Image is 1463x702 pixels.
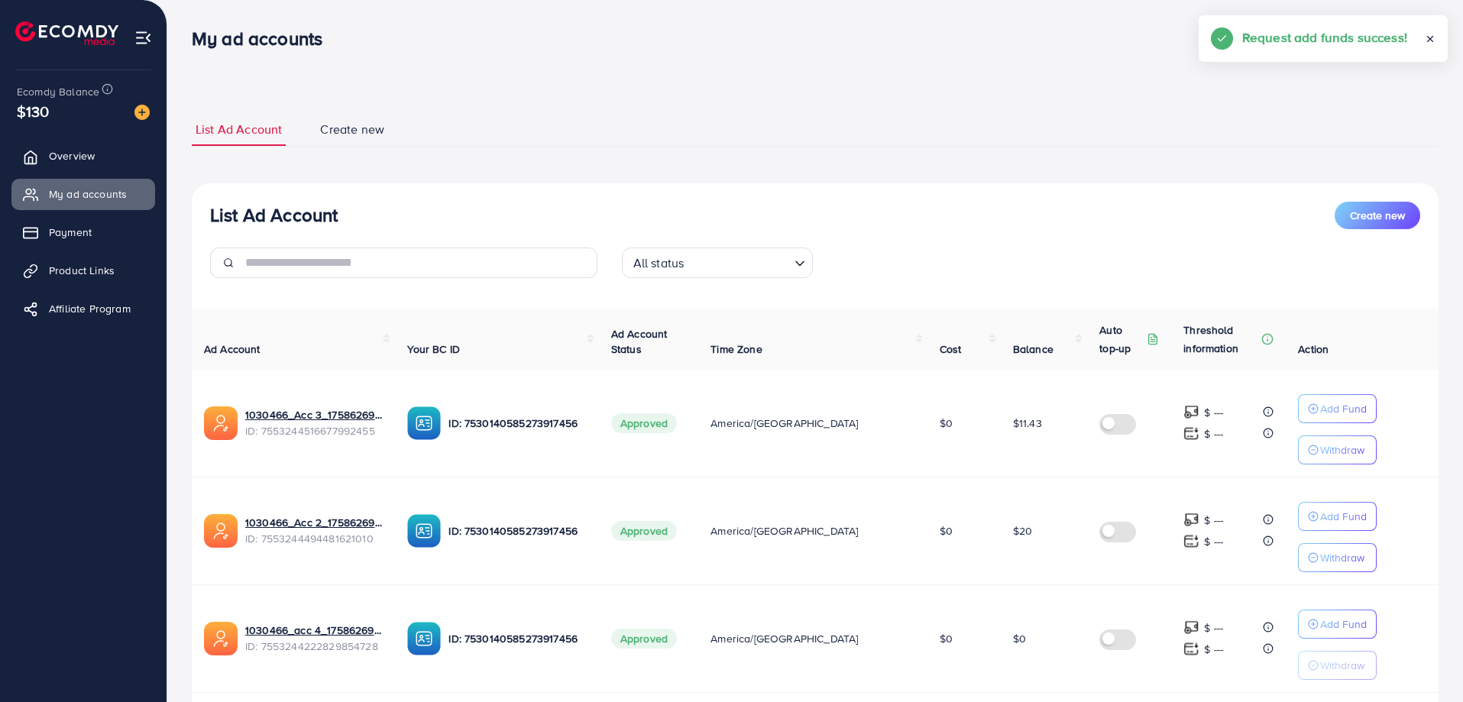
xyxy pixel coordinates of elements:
span: Action [1298,341,1329,357]
button: Create new [1335,202,1420,229]
span: Approved [611,413,677,433]
img: ic-ads-acc.e4c84228.svg [204,514,238,548]
img: ic-ba-acc.ded83a64.svg [407,514,441,548]
span: $20 [1013,523,1032,539]
img: top-up amount [1183,404,1199,420]
p: Add Fund [1320,400,1367,418]
span: America/[GEOGRAPHIC_DATA] [710,523,858,539]
span: ID: 7553244222829854728 [245,639,383,654]
button: Withdraw [1298,651,1377,680]
a: Product Links [11,255,155,286]
img: top-up amount [1183,512,1199,528]
span: Affiliate Program [49,301,131,316]
p: Add Fund [1320,615,1367,633]
img: logo [15,21,118,45]
img: top-up amount [1183,425,1199,442]
span: Cost [940,341,962,357]
span: $0 [940,416,953,431]
input: Search for option [688,249,788,274]
a: 1030466_acc 4_1758626993631 [245,623,383,638]
a: 1030466_Acc 2_1758626929952 [245,515,383,530]
div: <span class='underline'>1030466_acc 4_1758626993631</span></br>7553244222829854728 [245,623,383,654]
p: $ --- [1204,403,1223,422]
span: Time Zone [710,341,762,357]
span: All status [630,252,688,274]
img: ic-ads-acc.e4c84228.svg [204,406,238,440]
a: Overview [11,141,155,171]
p: Add Fund [1320,507,1367,526]
span: Your BC ID [407,341,460,357]
a: 1030466_Acc 3_1758626967116 [245,407,383,422]
img: ic-ads-acc.e4c84228.svg [204,622,238,655]
img: menu [134,29,152,47]
button: Withdraw [1298,543,1377,572]
button: Withdraw [1298,435,1377,464]
span: $11.43 [1013,416,1042,431]
p: $ --- [1204,640,1223,658]
a: Affiliate Program [11,293,155,324]
a: My ad accounts [11,179,155,209]
p: $ --- [1204,425,1223,443]
span: Create new [320,121,384,138]
span: $0 [940,523,953,539]
span: Balance [1013,341,1054,357]
h5: Request add funds success! [1242,27,1407,47]
span: Payment [49,225,92,240]
a: Payment [11,217,155,247]
img: ic-ba-acc.ded83a64.svg [407,406,441,440]
span: America/[GEOGRAPHIC_DATA] [710,631,858,646]
span: $0 [940,631,953,646]
div: <span class='underline'>1030466_Acc 3_1758626967116</span></br>7553244516677992455 [245,407,383,438]
span: $130 [16,92,50,131]
h3: List Ad Account [210,204,338,226]
span: Ecomdy Balance [17,84,99,99]
p: ID: 7530140585273917456 [448,414,586,432]
img: top-up amount [1183,620,1199,636]
button: Add Fund [1298,394,1377,423]
div: Search for option [622,247,813,278]
span: Create new [1350,208,1405,223]
span: Approved [611,629,677,649]
h3: My ad accounts [192,27,335,50]
span: Overview [49,148,95,163]
span: Ad Account [204,341,261,357]
div: <span class='underline'>1030466_Acc 2_1758626929952</span></br>7553244494481621010 [245,515,383,546]
span: Approved [611,521,677,541]
img: top-up amount [1183,641,1199,657]
span: ID: 7553244516677992455 [245,423,383,438]
p: $ --- [1204,511,1223,529]
button: Add Fund [1298,502,1377,531]
img: image [134,105,150,120]
p: Threshold information [1183,321,1258,357]
span: Ad Account Status [611,326,668,357]
span: ID: 7553244494481621010 [245,531,383,546]
iframe: Chat [1398,633,1452,691]
p: Withdraw [1320,548,1364,567]
span: $0 [1013,631,1026,646]
img: top-up amount [1183,533,1199,549]
p: $ --- [1204,532,1223,551]
p: ID: 7530140585273917456 [448,522,586,540]
p: Auto top-up [1099,321,1144,357]
span: List Ad Account [196,121,282,138]
img: ic-ba-acc.ded83a64.svg [407,622,441,655]
span: My ad accounts [49,186,127,202]
p: Withdraw [1320,656,1364,675]
p: $ --- [1204,619,1223,637]
span: Product Links [49,263,115,278]
button: Add Fund [1298,610,1377,639]
p: Withdraw [1320,441,1364,459]
p: ID: 7530140585273917456 [448,629,586,648]
span: America/[GEOGRAPHIC_DATA] [710,416,858,431]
